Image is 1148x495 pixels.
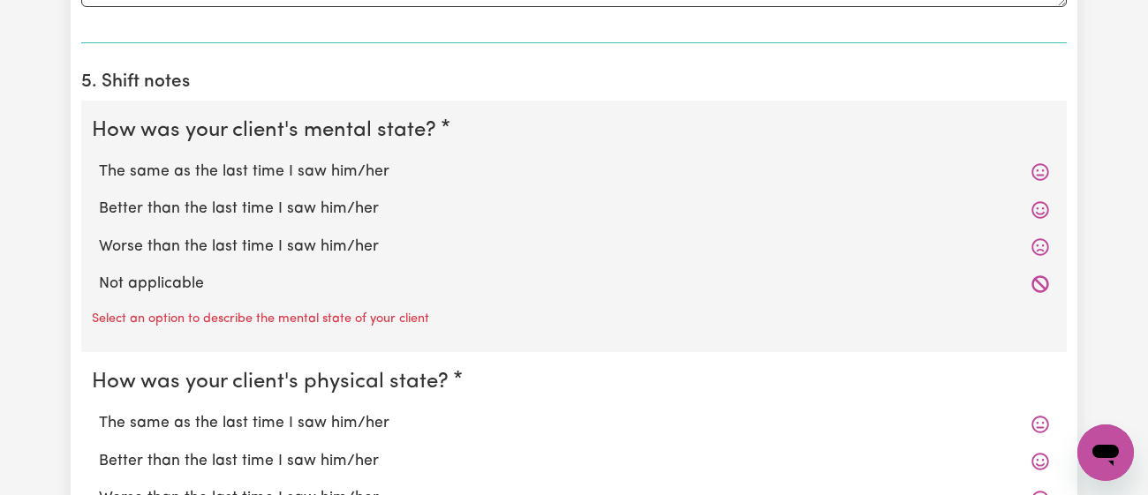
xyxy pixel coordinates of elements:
[92,366,456,398] legend: How was your client's physical state?
[99,450,1049,473] label: Better than the last time I saw him/her
[92,115,443,146] legend: How was your client's mental state?
[92,310,429,329] p: Select an option to describe the mental state of your client
[1077,424,1134,481] iframe: Button to launch messaging window
[81,71,1067,94] h2: 5. Shift notes
[99,236,1049,259] label: Worse than the last time I saw him/her
[99,161,1049,184] label: The same as the last time I saw him/her
[99,273,1049,296] label: Not applicable
[99,412,1049,435] label: The same as the last time I saw him/her
[99,198,1049,221] label: Better than the last time I saw him/her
